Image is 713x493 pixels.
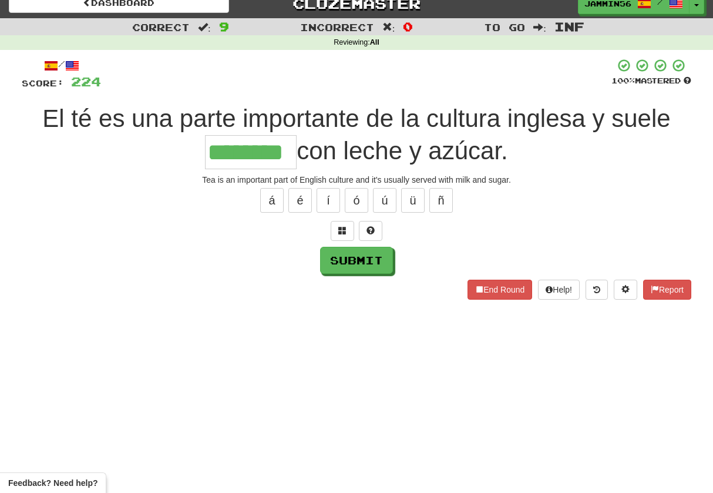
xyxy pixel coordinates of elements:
[71,74,101,89] span: 224
[538,280,580,300] button: Help!
[320,247,393,274] button: Submit
[359,221,382,241] button: Single letter hint - you only get 1 per sentence and score half the points! alt+h
[382,22,395,32] span: :
[611,76,635,85] span: 100 %
[429,188,453,213] button: ñ
[42,105,670,132] span: El té es una parte importante de la cultura inglesa y suele
[370,38,379,46] strong: All
[288,188,312,213] button: é
[198,22,211,32] span: :
[219,19,229,33] span: 9
[22,174,691,186] div: Tea is an important part of English culture and it's usually served with milk and sugar.
[331,221,354,241] button: Switch sentence to multiple choice alt+p
[611,76,691,86] div: Mastered
[297,137,508,165] span: con leche y azúcar.
[132,21,190,33] span: Correct
[484,21,525,33] span: To go
[373,188,396,213] button: ú
[586,280,608,300] button: Round history (alt+y)
[317,188,340,213] button: í
[300,21,374,33] span: Incorrect
[22,78,64,88] span: Score:
[8,477,97,489] span: Open feedback widget
[468,280,532,300] button: End Round
[345,188,368,213] button: ó
[533,22,546,32] span: :
[401,188,425,213] button: ü
[22,58,101,73] div: /
[260,188,284,213] button: á
[643,280,691,300] button: Report
[554,19,584,33] span: Inf
[403,19,413,33] span: 0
